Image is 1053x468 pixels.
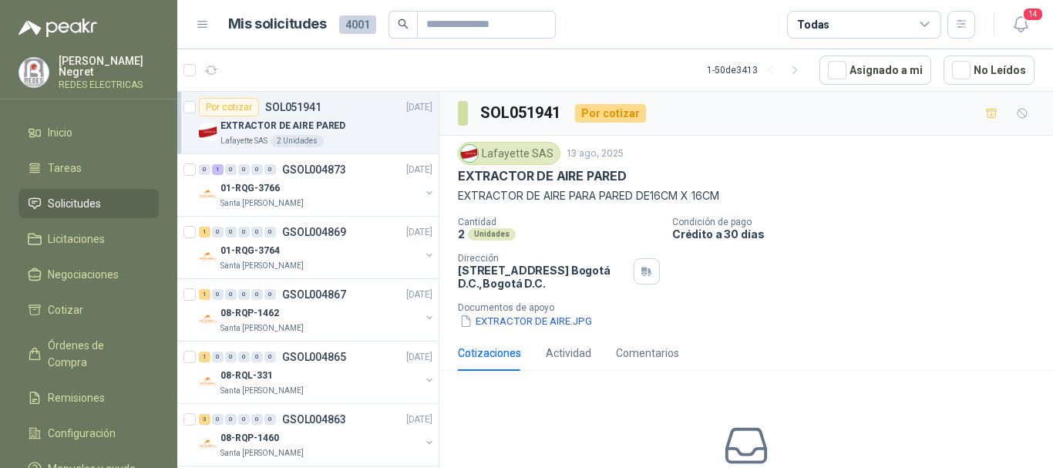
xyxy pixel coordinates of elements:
p: 01-RQG-3766 [220,181,280,196]
p: Santa [PERSON_NAME] [220,260,304,272]
a: Por cotizarSOL051941[DATE] Company LogoEXTRACTOR DE AIRE PAREDLafayette SAS2 Unidades [177,92,439,154]
div: 3 [199,414,210,425]
p: [DATE] [406,100,432,115]
p: Santa [PERSON_NAME] [220,385,304,397]
p: [DATE] [406,225,432,240]
span: Licitaciones [48,231,105,247]
div: 0 [238,414,250,425]
div: 0 [212,227,224,237]
p: GSOL004863 [282,414,346,425]
div: 0 [238,289,250,300]
button: 14 [1007,11,1034,39]
img: Company Logo [199,247,217,266]
div: 1 - 50 de 3413 [707,58,807,82]
div: 0 [251,414,263,425]
p: Dirección [458,253,627,264]
div: Actividad [546,345,591,362]
a: 1 0 0 0 0 0 GSOL004869[DATE] Company Logo01-RQG-3764Santa [PERSON_NAME] [199,223,436,272]
p: SOL051941 [265,102,321,113]
div: 0 [212,289,224,300]
span: 14 [1022,7,1044,22]
div: 0 [251,227,263,237]
span: Solicitudes [48,195,101,212]
div: 0 [251,289,263,300]
a: Negociaciones [19,260,159,289]
div: 0 [225,227,237,237]
a: Configuración [19,419,159,448]
span: Tareas [48,160,82,177]
button: Asignado a mi [819,56,931,85]
img: Company Logo [199,185,217,204]
p: GSOL004869 [282,227,346,237]
span: 4001 [339,15,376,34]
span: Cotizar [48,301,83,318]
p: GSOL004867 [282,289,346,300]
div: Lafayette SAS [458,142,560,165]
div: 0 [212,352,224,362]
h3: SOL051941 [480,101,563,125]
div: 0 [264,352,276,362]
div: Por cotizar [199,98,259,116]
div: Cotizaciones [458,345,521,362]
div: 0 [238,164,250,175]
p: GSOL004865 [282,352,346,362]
a: 1 0 0 0 0 0 GSOL004865[DATE] Company Logo08-RQL-331Santa [PERSON_NAME] [199,348,436,397]
div: 1 [199,227,210,237]
p: EXTRACTOR DE AIRE PARED [220,119,345,133]
div: 1 [199,352,210,362]
p: 01-RQG-3764 [220,244,280,258]
p: Santa [PERSON_NAME] [220,197,304,210]
img: Logo peakr [19,19,97,37]
div: Unidades [468,228,516,241]
p: 08-RQL-331 [220,369,273,383]
a: 1 0 0 0 0 0 GSOL004867[DATE] Company Logo08-RQP-1462Santa [PERSON_NAME] [199,285,436,335]
span: Órdenes de Compra [48,337,144,371]
img: Company Logo [199,310,217,328]
img: Company Logo [199,372,217,391]
a: Licitaciones [19,224,159,254]
div: 0 [238,227,250,237]
p: Lafayette SAS [220,135,267,147]
div: 0 [251,352,263,362]
div: 0 [212,414,224,425]
p: 2 [458,227,465,241]
p: 08-RQP-1460 [220,431,279,446]
p: EXTRACTOR DE AIRE PARED [458,168,627,184]
div: Todas [797,16,829,33]
a: Inicio [19,118,159,147]
p: Santa [PERSON_NAME] [220,322,304,335]
img: Company Logo [199,435,217,453]
div: 0 [199,164,210,175]
p: Condición de pago [672,217,1047,227]
a: 3 0 0 0 0 0 GSOL004863[DATE] Company Logo08-RQP-1460Santa [PERSON_NAME] [199,410,436,460]
div: 0 [251,164,263,175]
span: search [398,19,409,29]
div: 0 [238,352,250,362]
div: Por cotizar [575,104,646,123]
p: Documentos de apoyo [458,302,1047,313]
a: Tareas [19,153,159,183]
a: Remisiones [19,383,159,412]
div: 0 [264,289,276,300]
p: [DATE] [406,412,432,427]
p: 13 ago, 2025 [567,146,624,161]
span: Inicio [48,124,72,141]
div: Comentarios [616,345,679,362]
div: 0 [264,227,276,237]
p: REDES ELECTRICAS [59,80,159,89]
p: [STREET_ADDRESS] Bogotá D.C. , Bogotá D.C. [458,264,627,290]
p: EXTRACTOR DE AIRE PARA PARED DE16CM X 16CM [458,187,1034,204]
div: 0 [225,289,237,300]
div: 0 [225,164,237,175]
div: 1 [212,164,224,175]
h1: Mis solicitudes [228,13,327,35]
span: Remisiones [48,389,105,406]
div: 1 [199,289,210,300]
p: Santa [PERSON_NAME] [220,447,304,460]
p: GSOL004873 [282,164,346,175]
a: Cotizar [19,295,159,325]
p: 08-RQP-1462 [220,306,279,321]
div: 0 [225,414,237,425]
p: Cantidad [458,217,660,227]
p: Crédito a 30 días [672,227,1047,241]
